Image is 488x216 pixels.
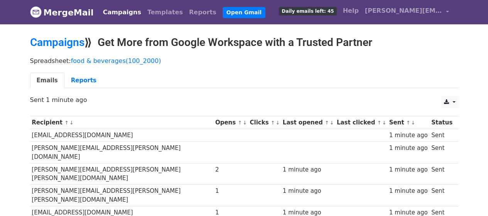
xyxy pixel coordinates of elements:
a: Templates [144,5,186,20]
a: ↑ [325,120,329,126]
a: ↓ [330,120,334,126]
td: [PERSON_NAME][EMAIL_ADDRESS][PERSON_NAME][PERSON_NAME][DOMAIN_NAME] [30,185,214,206]
a: ↓ [411,120,415,126]
a: ↑ [238,120,242,126]
a: Daily emails left: 45 [276,3,339,19]
img: MergeMail logo [30,6,42,18]
div: 1 minute ago [389,165,428,174]
a: ↓ [243,120,247,126]
div: 1 minute ago [389,144,428,153]
a: Campaigns [30,36,84,49]
a: ↑ [271,120,275,126]
div: 1 minute ago [389,187,428,196]
a: Reports [186,5,220,20]
p: Sent 1 minute ago [30,96,458,104]
td: [PERSON_NAME][EMAIL_ADDRESS][PERSON_NAME][PERSON_NAME][DOMAIN_NAME] [30,163,214,185]
th: Opens [213,116,248,129]
th: Sent [387,116,429,129]
a: Open Gmail [223,7,265,18]
a: ↑ [406,120,410,126]
div: 1 minute ago [283,165,333,174]
p: Spreadsheet: [30,57,458,65]
th: Last opened [281,116,335,129]
span: Daily emails left: 45 [279,7,336,15]
a: ↑ [377,120,382,126]
a: Reports [64,73,103,88]
th: Last clicked [335,116,387,129]
th: Clicks [248,116,281,129]
h2: ⟫ Get More from Google Workspace with a Trusted Partner [30,36,458,49]
td: [PERSON_NAME][EMAIL_ADDRESS][PERSON_NAME][DOMAIN_NAME] [30,142,214,163]
th: Recipient [30,116,214,129]
a: ↑ [64,120,69,126]
div: 2 [215,165,246,174]
div: 1 minute ago [389,131,428,140]
a: MergeMail [30,4,94,20]
a: Campaigns [100,5,144,20]
div: 1 [215,187,246,196]
th: Status [429,116,454,129]
a: [PERSON_NAME][EMAIL_ADDRESS][DOMAIN_NAME] [362,3,452,21]
a: Emails [30,73,64,88]
a: ↓ [382,120,386,126]
a: ↓ [276,120,280,126]
a: Help [340,3,362,19]
td: Sent [429,185,454,206]
span: [PERSON_NAME][EMAIL_ADDRESS][DOMAIN_NAME] [365,6,442,15]
a: ↓ [69,120,74,126]
td: [EMAIL_ADDRESS][DOMAIN_NAME] [30,129,214,142]
td: Sent [429,163,454,185]
td: Sent [429,129,454,142]
div: 1 minute ago [283,187,333,196]
td: Sent [429,142,454,163]
a: food & beverages(100_2000) [71,57,161,65]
